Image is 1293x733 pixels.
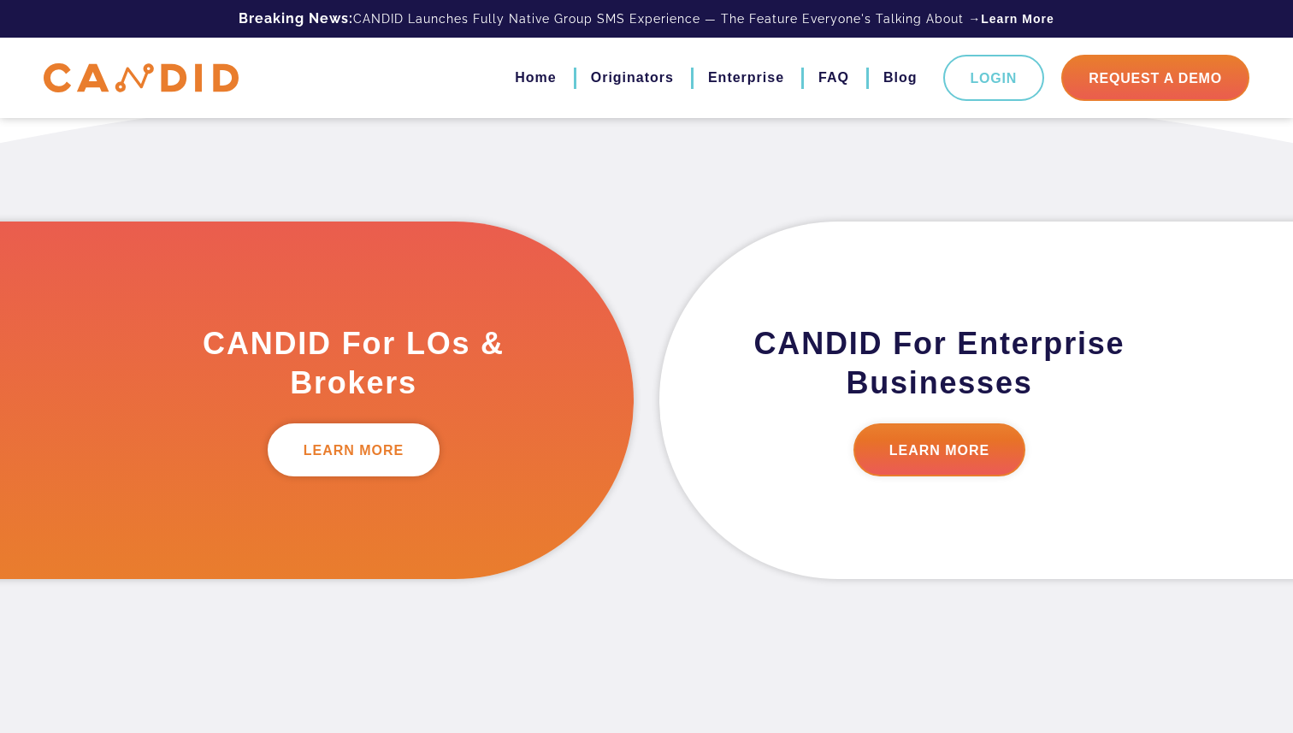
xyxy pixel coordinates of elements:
h3: CANDID For LOs & Brokers [159,324,548,403]
img: CANDID APP [44,63,239,93]
a: Login [943,55,1045,101]
a: Request A Demo [1061,55,1249,101]
a: Home [515,63,556,92]
a: Enterprise [708,63,784,92]
a: LEARN MORE [853,423,1026,476]
a: Learn More [981,10,1054,27]
a: LEARN MORE [268,423,440,476]
a: FAQ [818,63,849,92]
h3: CANDID For Enterprise Businesses [745,324,1134,403]
a: Originators [591,63,674,92]
a: Blog [883,63,918,92]
b: Breaking News: [239,10,353,27]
